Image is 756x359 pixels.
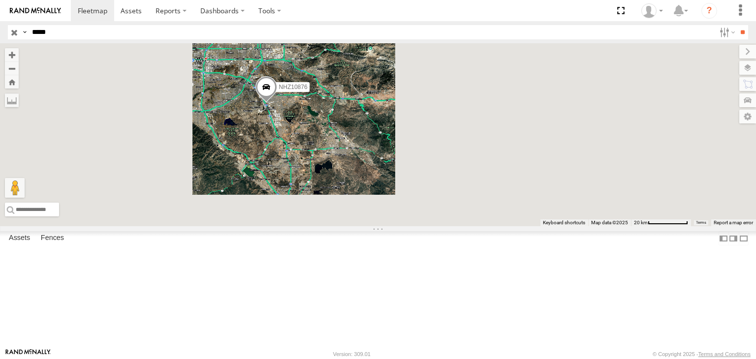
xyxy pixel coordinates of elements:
label: Map Settings [739,110,756,123]
span: 20 km [634,220,648,225]
span: Map data ©2025 [591,220,628,225]
a: Terms and Conditions [698,351,751,357]
button: Zoom out [5,61,19,75]
label: Search Query [21,25,29,39]
button: Keyboard shortcuts [543,219,585,226]
span: NHZ10876 [279,84,308,90]
a: Visit our Website [5,349,51,359]
a: Terms (opens in new tab) [696,221,706,225]
label: Fences [36,232,69,245]
button: Map Scale: 20 km per 78 pixels [631,219,691,226]
div: Zulema McIntosch [638,3,666,18]
a: Report a map error [714,220,753,225]
div: © Copyright 2025 - [653,351,751,357]
label: Dock Summary Table to the Right [728,231,738,245]
button: Zoom Home [5,75,19,89]
label: Dock Summary Table to the Left [719,231,728,245]
label: Search Filter Options [716,25,737,39]
button: Zoom in [5,48,19,61]
label: Measure [5,93,19,107]
label: Assets [4,232,35,245]
div: Version: 309.01 [333,351,371,357]
button: Drag Pegman onto the map to open Street View [5,178,25,198]
img: rand-logo.svg [10,7,61,14]
i: ? [701,3,717,19]
label: Hide Summary Table [739,231,749,245]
